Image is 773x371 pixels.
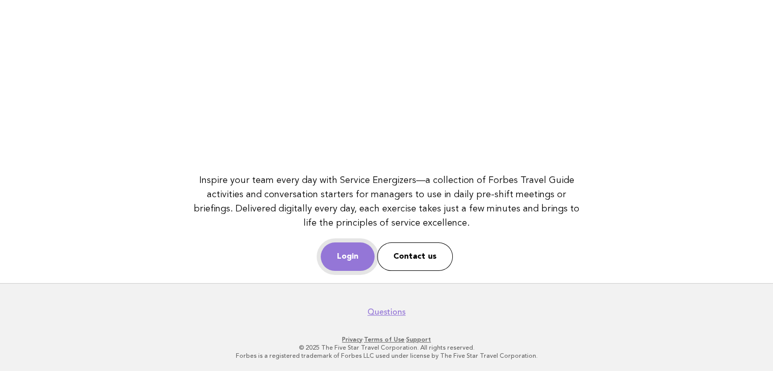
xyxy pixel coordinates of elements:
p: Forbes is a registered trademark of Forbes LLC used under license by The Five Star Travel Corpora... [76,352,698,360]
p: · · [76,335,698,344]
a: Questions [367,307,406,317]
a: Privacy [342,336,362,343]
a: Support [406,336,431,343]
a: Login [321,242,375,271]
a: Terms of Use [364,336,405,343]
a: Contact us [377,242,453,271]
p: Inspire your team every day with Service Energizers—a collection of Forbes Travel Guide activitie... [193,173,580,230]
p: © 2025 The Five Star Travel Corporation. All rights reserved. [76,344,698,352]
